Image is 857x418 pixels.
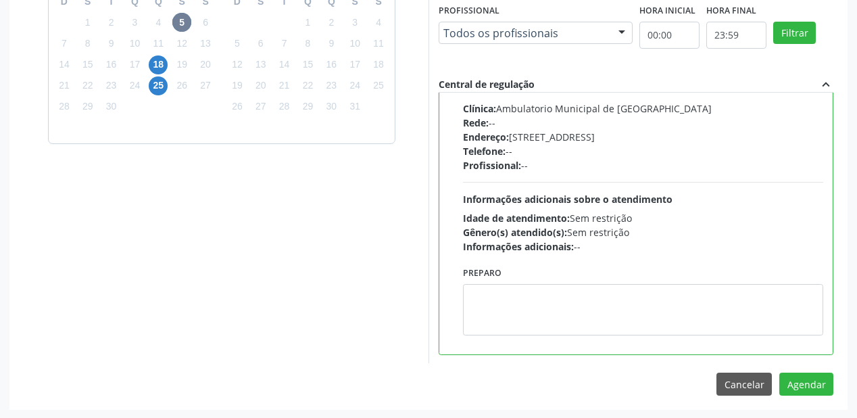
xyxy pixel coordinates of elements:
span: sexta-feira, 31 de outubro de 2025 [345,97,364,116]
span: sábado, 25 de outubro de 2025 [369,76,388,95]
div: Sem restrição [463,225,823,239]
span: sexta-feira, 26 de setembro de 2025 [172,76,191,95]
span: segunda-feira, 22 de setembro de 2025 [78,76,97,95]
span: Gênero(s) atendido(s): [463,226,567,239]
span: sexta-feira, 24 de outubro de 2025 [345,76,364,95]
span: Endereço: [463,131,509,143]
span: terça-feira, 21 de outubro de 2025 [275,76,294,95]
button: Cancelar [716,373,772,396]
span: quarta-feira, 29 de outubro de 2025 [298,97,317,116]
span: terça-feira, 23 de setembro de 2025 [102,76,121,95]
span: segunda-feira, 29 de setembro de 2025 [78,97,97,116]
span: sexta-feira, 3 de outubro de 2025 [345,13,364,32]
span: quarta-feira, 10 de setembro de 2025 [125,34,144,53]
span: segunda-feira, 15 de setembro de 2025 [78,55,97,74]
span: quinta-feira, 30 de outubro de 2025 [322,97,341,116]
span: domingo, 5 de outubro de 2025 [228,34,247,53]
span: quarta-feira, 1 de outubro de 2025 [298,13,317,32]
span: quarta-feira, 15 de outubro de 2025 [298,55,317,74]
span: Clínica: [463,102,496,115]
i: expand_less [818,77,833,92]
span: segunda-feira, 13 de outubro de 2025 [251,55,270,74]
span: domingo, 14 de setembro de 2025 [55,55,74,74]
span: terça-feira, 2 de setembro de 2025 [102,13,121,32]
label: Hora inicial [639,1,695,22]
span: segunda-feira, 20 de outubro de 2025 [251,76,270,95]
span: Rede: [463,116,489,129]
span: quinta-feira, 4 de setembro de 2025 [149,13,168,32]
span: terça-feira, 7 de outubro de 2025 [275,34,294,53]
span: Profissional: [463,159,521,172]
span: Informações adicionais sobre o atendimento [463,193,672,206]
div: Sem restrição [463,211,823,225]
span: Idade de atendimento: [463,212,570,225]
span: terça-feira, 14 de outubro de 2025 [275,55,294,74]
span: sexta-feira, 12 de setembro de 2025 [172,34,191,53]
span: sábado, 6 de setembro de 2025 [196,13,215,32]
span: segunda-feira, 1 de setembro de 2025 [78,13,97,32]
input: Selecione o horário [639,22,700,49]
button: Agendar [779,373,833,396]
div: -- [463,144,823,158]
span: sexta-feira, 19 de setembro de 2025 [172,55,191,74]
span: Informações adicionais: [463,240,574,253]
span: sábado, 11 de outubro de 2025 [369,34,388,53]
span: Todos os profissionais [443,26,605,40]
span: quinta-feira, 11 de setembro de 2025 [149,34,168,53]
span: terça-feira, 9 de setembro de 2025 [102,34,121,53]
span: quarta-feira, 17 de setembro de 2025 [125,55,144,74]
span: quinta-feira, 25 de setembro de 2025 [149,76,168,95]
span: quarta-feira, 24 de setembro de 2025 [125,76,144,95]
span: quarta-feira, 8 de outubro de 2025 [298,34,317,53]
span: domingo, 12 de outubro de 2025 [228,55,247,74]
span: segunda-feira, 8 de setembro de 2025 [78,34,97,53]
span: domingo, 26 de outubro de 2025 [228,97,247,116]
span: quinta-feira, 18 de setembro de 2025 [149,55,168,74]
span: sábado, 4 de outubro de 2025 [369,13,388,32]
span: terça-feira, 30 de setembro de 2025 [102,97,121,116]
span: quinta-feira, 2 de outubro de 2025 [322,13,341,32]
span: sexta-feira, 10 de outubro de 2025 [345,34,364,53]
div: -- [463,116,823,130]
span: segunda-feira, 27 de outubro de 2025 [251,97,270,116]
div: Ambulatorio Municipal de [GEOGRAPHIC_DATA] [463,101,823,116]
span: quinta-feira, 23 de outubro de 2025 [322,76,341,95]
span: sábado, 20 de setembro de 2025 [196,55,215,74]
span: sábado, 13 de setembro de 2025 [196,34,215,53]
span: segunda-feira, 6 de outubro de 2025 [251,34,270,53]
div: Central de regulação [439,77,535,92]
div: -- [463,239,823,254]
span: sábado, 18 de outubro de 2025 [369,55,388,74]
button: Filtrar [773,22,816,45]
span: domingo, 19 de outubro de 2025 [228,76,247,95]
span: sábado, 27 de setembro de 2025 [196,76,215,95]
span: quinta-feira, 9 de outubro de 2025 [322,34,341,53]
div: [STREET_ADDRESS] [463,130,823,144]
span: quarta-feira, 3 de setembro de 2025 [125,13,144,32]
span: quinta-feira, 16 de outubro de 2025 [322,55,341,74]
span: domingo, 21 de setembro de 2025 [55,76,74,95]
span: terça-feira, 16 de setembro de 2025 [102,55,121,74]
span: quarta-feira, 22 de outubro de 2025 [298,76,317,95]
label: Profissional [439,1,499,22]
label: Preparo [463,263,501,284]
span: sexta-feira, 17 de outubro de 2025 [345,55,364,74]
span: domingo, 7 de setembro de 2025 [55,34,74,53]
span: Telefone: [463,145,506,158]
span: terça-feira, 28 de outubro de 2025 [275,97,294,116]
span: sexta-feira, 5 de setembro de 2025 [172,13,191,32]
span: domingo, 28 de setembro de 2025 [55,97,74,116]
label: Hora final [706,1,756,22]
div: -- [463,158,823,172]
input: Selecione o horário [706,22,766,49]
